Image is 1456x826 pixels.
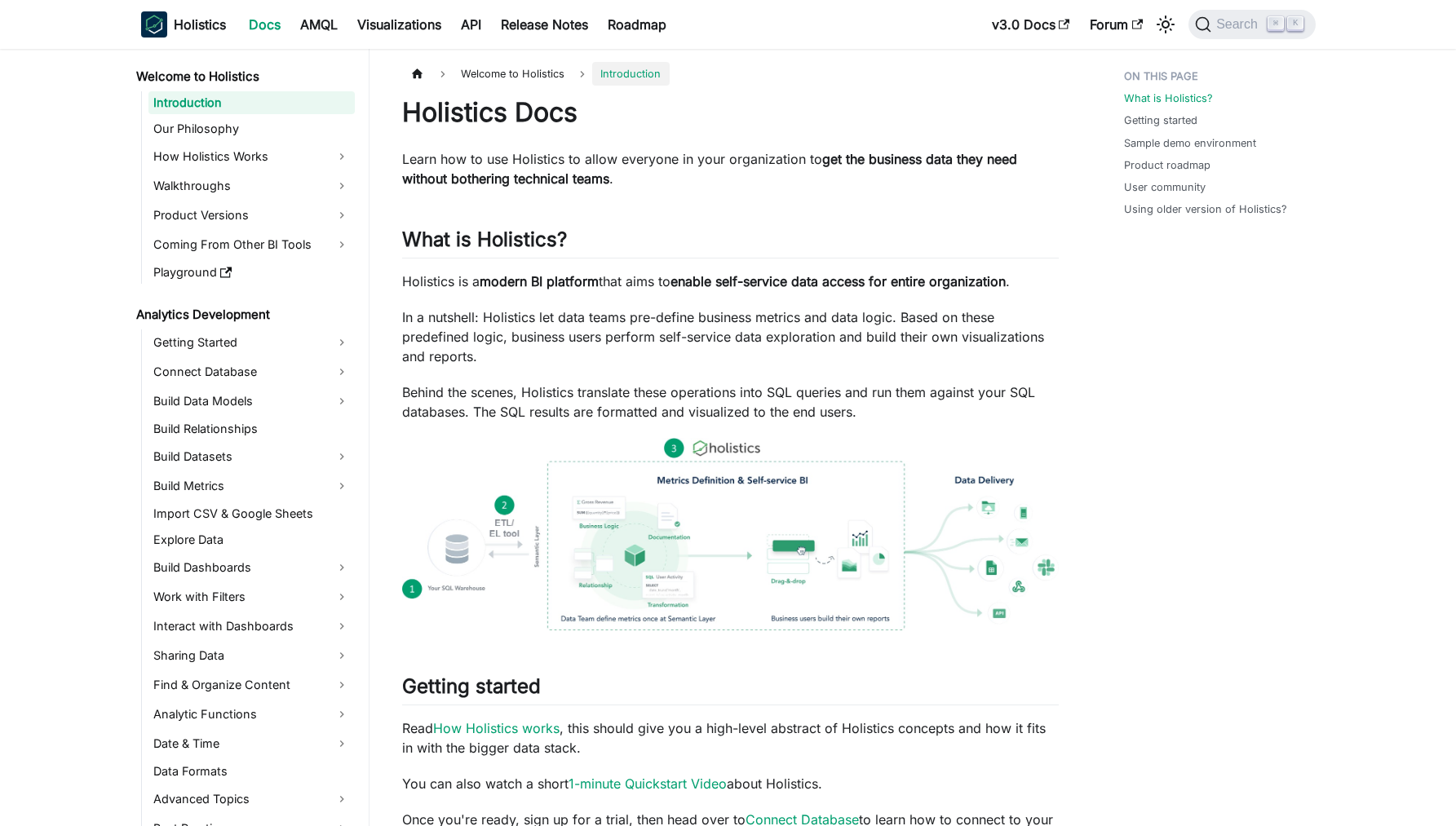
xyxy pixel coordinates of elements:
[125,49,370,826] nav: Docs sidebar
[402,149,1059,188] p: Learn how to use Holistics to allow everyone in your organization to .
[402,774,1059,793] p: You can also watch a short about Holistics.
[402,62,1059,86] nav: Breadcrumbs
[491,11,598,38] a: Release Notes
[148,117,355,140] a: Our Philosophy
[148,144,355,170] a: How Holistics Works
[402,674,1059,705] h2: Getting started
[1287,16,1303,31] kbd: K
[402,227,1059,258] h2: What is Holistics?
[148,731,355,757] a: Date & Time
[402,382,1059,422] p: Behind the scenes, Holistics translate these operations into SQL queries and run them against you...
[402,272,1059,291] p: Holistics is a that aims to .
[1124,113,1197,128] a: Getting started
[569,775,727,792] a: 1-minute Quickstart Video
[148,502,355,525] a: Import CSV & Google Sheets
[148,173,355,199] a: Walkthroughs
[1124,135,1256,151] a: Sample demo environment
[1188,10,1315,39] button: Search (Command+K)
[148,786,355,812] a: Advanced Topics
[598,11,676,38] a: Roadmap
[148,613,355,639] a: Interact with Dashboards
[402,718,1059,758] p: Read , this should give you a high-level abstract of Holistics concepts and how it fits in with t...
[1124,157,1210,173] a: Product roadmap
[148,584,355,610] a: Work with Filters
[1124,201,1287,217] a: Using older version of Holistics?
[1124,91,1213,106] a: What is Holistics?
[592,62,669,86] span: Introduction
[148,444,355,470] a: Build Datasets
[148,672,355,698] a: Find & Organize Content
[148,417,355,440] a: Build Relationships
[480,273,599,289] strong: modern BI platform
[402,307,1059,366] p: In a nutshell: Holistics let data teams pre-define business metrics and data logic. Based on thes...
[402,438,1059,630] img: How Holistics fits in your Data Stack
[148,473,355,499] a: Build Metrics
[148,359,355,385] a: Connect Database
[148,91,355,114] a: Introduction
[1080,11,1153,38] a: Forum
[239,11,290,38] a: Docs
[1268,16,1284,31] kbd: ⌘
[141,11,226,38] a: HolisticsHolistics
[1211,17,1268,32] span: Search
[148,760,355,783] a: Data Formats
[148,528,355,551] a: Explore Data
[141,11,167,38] img: Holistics
[148,261,355,284] a: Playground
[402,62,433,86] a: Home page
[131,65,355,88] a: Welcome to Holistics
[290,11,347,38] a: AMQL
[131,303,355,326] a: Analytics Development
[433,720,560,736] a: How Holistics works
[1124,179,1206,195] a: User community
[670,273,1006,289] strong: enable self-service data access for entire organization
[347,11,451,38] a: Visualizations
[1153,11,1179,38] button: Switch between dark and light mode (currently light mode)
[451,11,491,38] a: API
[148,701,355,727] a: Analytic Functions
[148,388,355,414] a: Build Data Models
[148,232,355,258] a: Coming From Other BI Tools
[148,202,355,228] a: Product Versions
[402,96,1059,129] h1: Holistics Docs
[148,554,355,581] a: Build Dashboards
[174,15,226,34] b: Holistics
[982,11,1080,38] a: v3.0 Docs
[148,643,355,669] a: Sharing Data
[453,62,573,86] span: Welcome to Holistics
[148,329,355,356] a: Getting Started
